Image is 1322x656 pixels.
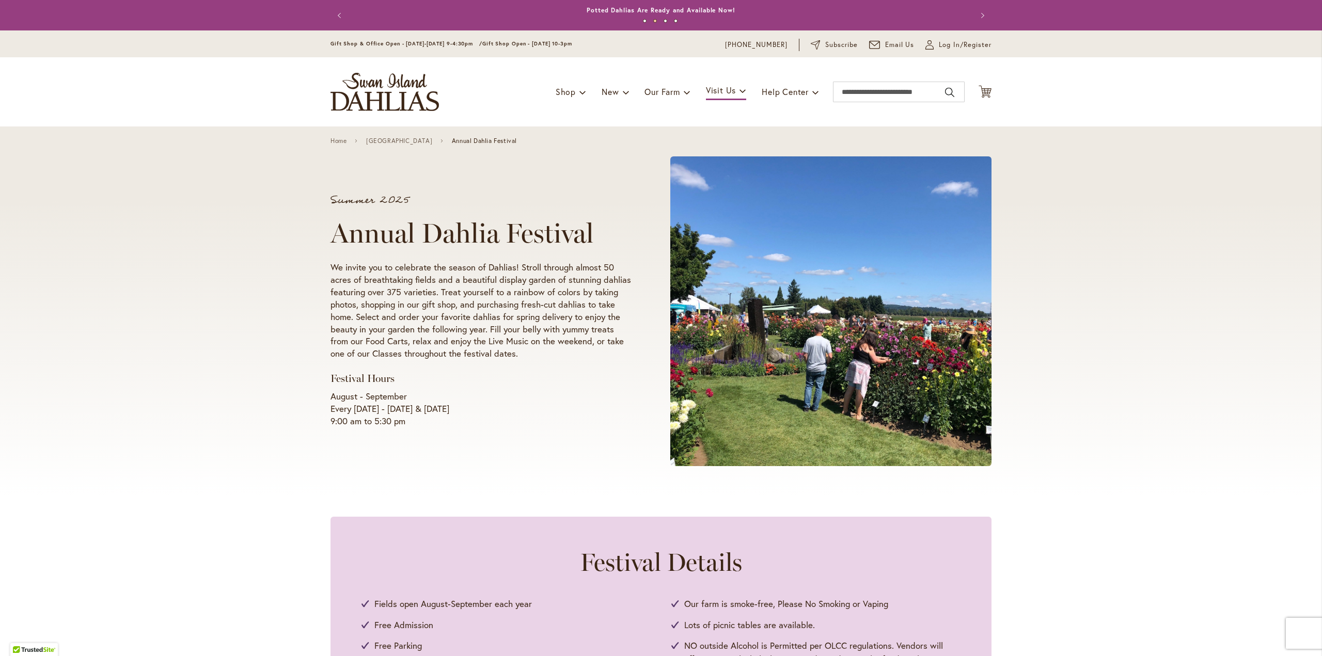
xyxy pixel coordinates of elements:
[452,137,517,145] span: Annual Dahlia Festival
[330,390,631,427] p: August - September Every [DATE] - [DATE] & [DATE] 9:00 am to 5:30 pm
[330,137,347,145] a: Home
[374,618,433,632] span: Free Admission
[971,5,991,26] button: Next
[556,86,576,97] span: Shop
[674,19,678,23] button: 4 of 4
[653,19,657,23] button: 2 of 4
[330,195,631,205] p: Summer 2025
[330,73,439,111] a: store logo
[330,5,351,26] button: Previous
[664,19,667,23] button: 3 of 4
[939,40,991,50] span: Log In/Register
[330,40,482,47] span: Gift Shop & Office Open - [DATE]-[DATE] 9-4:30pm /
[644,86,680,97] span: Our Farm
[725,40,788,50] a: [PHONE_NUMBER]
[366,137,432,145] a: [GEOGRAPHIC_DATA]
[885,40,915,50] span: Email Us
[762,86,809,97] span: Help Center
[330,261,631,360] p: We invite you to celebrate the season of Dahlias! Stroll through almost 50 acres of breathtaking ...
[811,40,858,50] a: Subscribe
[602,86,619,97] span: New
[684,618,815,632] span: Lots of picnic tables are available.
[482,40,572,47] span: Gift Shop Open - [DATE] 10-3pm
[684,597,888,611] span: Our farm is smoke-free, Please No Smoking or Vaping
[330,372,631,385] h3: Festival Hours
[361,548,961,577] h2: Festival Details
[330,218,631,249] h1: Annual Dahlia Festival
[825,40,858,50] span: Subscribe
[643,19,647,23] button: 1 of 4
[587,6,735,14] a: Potted Dahlias Are Ready and Available Now!
[706,85,736,95] span: Visit Us
[869,40,915,50] a: Email Us
[374,597,532,611] span: Fields open August-September each year
[925,40,991,50] a: Log In/Register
